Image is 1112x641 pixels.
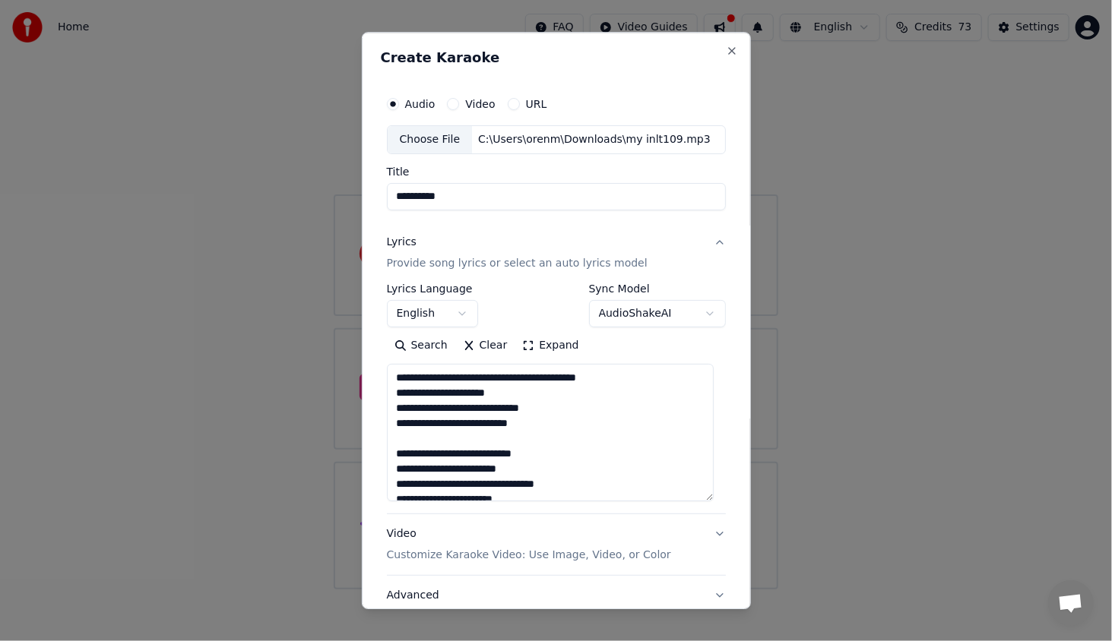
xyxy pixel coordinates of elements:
button: LyricsProvide song lyrics or select an auto lyrics model [387,223,726,283]
label: URL [526,99,547,109]
div: C:\Users\orenm\Downloads\my inlt109.mp3 [472,132,717,147]
label: Video [465,99,495,109]
label: Audio [405,99,436,109]
div: Lyrics [387,235,417,250]
div: Video [387,526,671,563]
p: Customize Karaoke Video: Use Image, Video, or Color [387,548,671,563]
div: LyricsProvide song lyrics or select an auto lyrics model [387,283,726,513]
button: Advanced [387,576,726,615]
label: Lyrics Language [387,283,478,294]
label: Title [387,166,726,177]
button: Search [387,333,455,358]
label: Sync Model [589,283,726,294]
div: Choose File [388,126,473,153]
button: VideoCustomize Karaoke Video: Use Image, Video, or Color [387,514,726,575]
h2: Create Karaoke [381,51,732,65]
p: Provide song lyrics or select an auto lyrics model [387,256,648,271]
button: Expand [515,333,586,358]
button: Clear [455,333,515,358]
